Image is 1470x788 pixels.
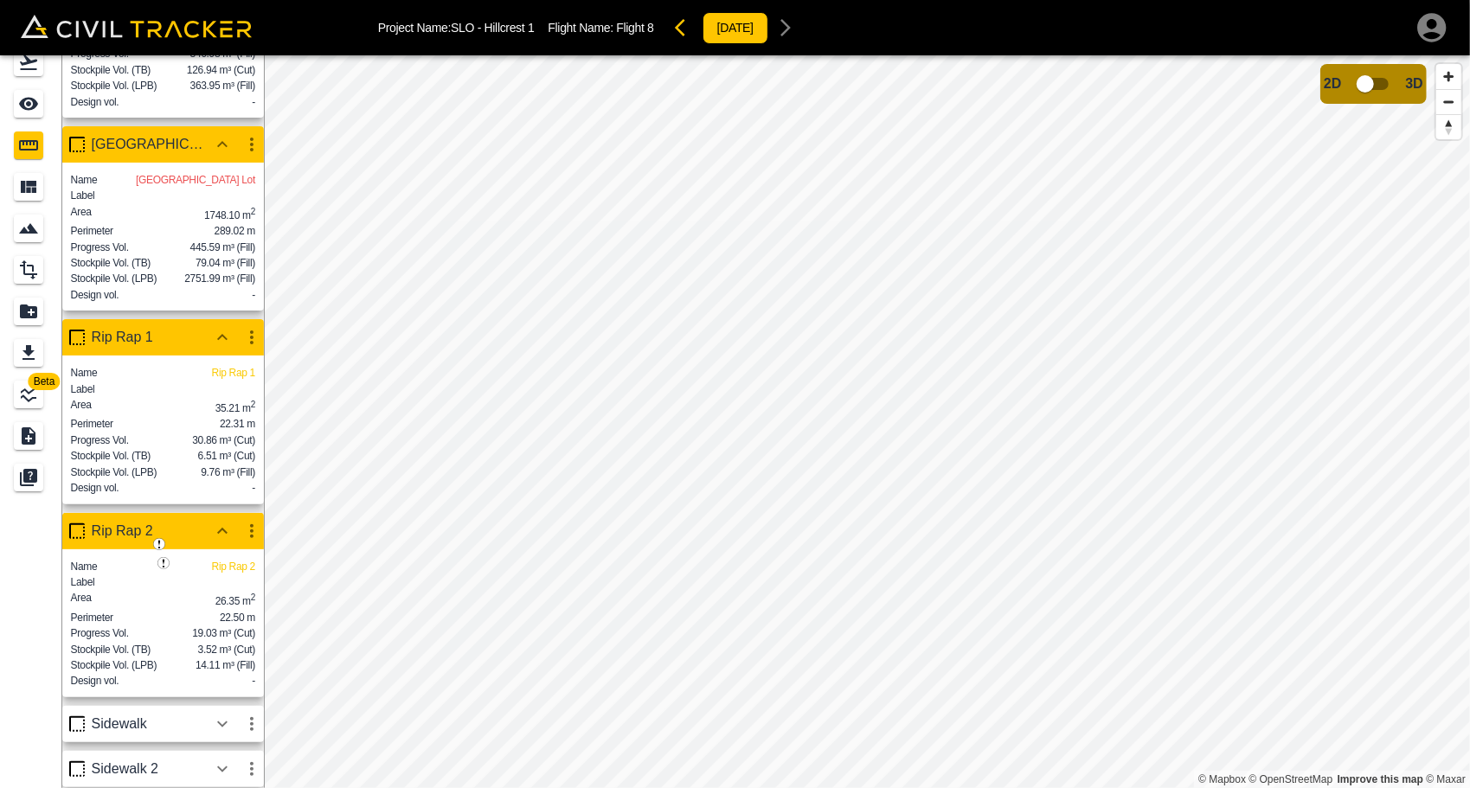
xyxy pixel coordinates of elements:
[616,21,653,35] span: Flight 8
[1338,773,1423,785] a: Map feedback
[1198,773,1246,785] a: Mapbox
[548,21,653,35] p: Flight Name:
[21,15,252,39] img: Civil Tracker
[1249,773,1333,785] a: OpenStreetMap
[1426,773,1466,785] a: Maxar
[1324,76,1341,92] span: 2D
[1436,64,1461,89] button: Zoom in
[1436,89,1461,114] button: Zoom out
[1436,114,1461,139] button: Reset bearing to north
[14,48,48,76] div: Flights
[264,55,1470,788] canvas: Map
[703,12,768,44] button: [DATE]
[1406,76,1423,92] span: 3D
[378,21,535,35] p: Project Name: SLO - Hillcrest 1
